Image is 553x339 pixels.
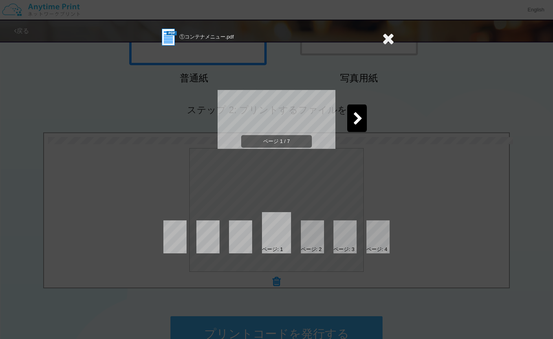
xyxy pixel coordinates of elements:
[366,246,387,253] div: ページ: 4
[179,34,234,40] span: ①コンテナメニュー.pdf
[301,246,322,253] div: ページ: 2
[262,246,283,253] div: ページ: 1
[241,135,312,148] span: ページ 1 / 7
[333,246,354,253] div: ページ: 3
